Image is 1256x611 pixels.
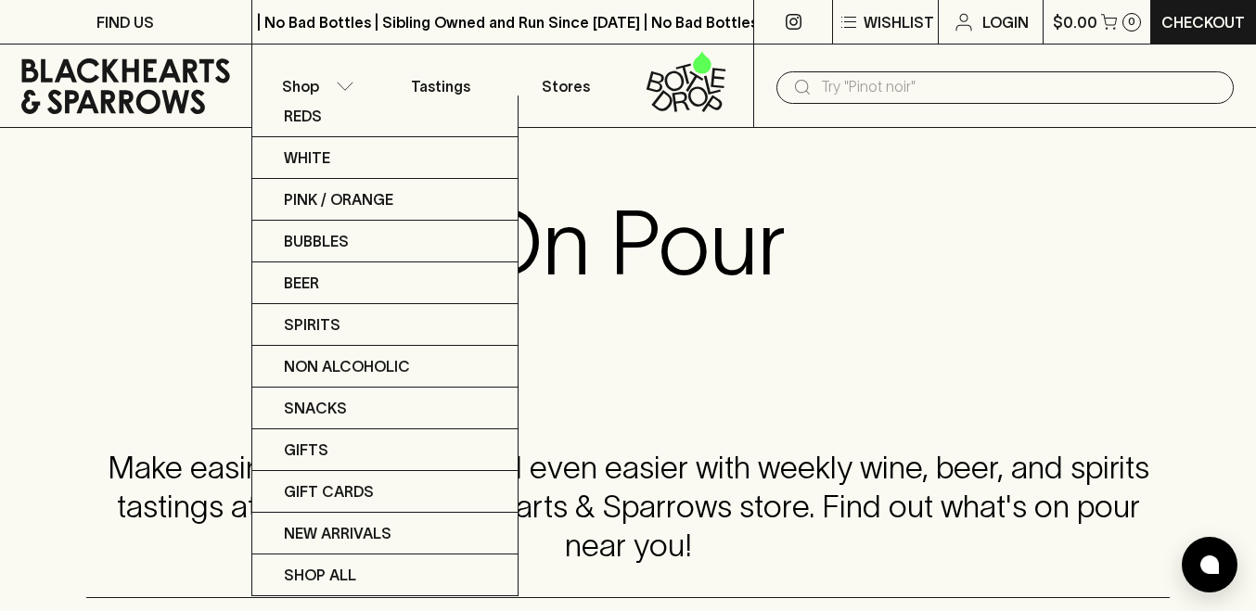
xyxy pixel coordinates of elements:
[1200,555,1219,574] img: bubble-icon
[284,480,374,503] p: Gift Cards
[284,564,356,586] p: SHOP ALL
[252,137,518,179] a: White
[284,146,330,169] p: White
[284,230,349,252] p: Bubbles
[252,554,518,595] a: SHOP ALL
[252,471,518,513] a: Gift Cards
[284,397,347,419] p: Snacks
[252,388,518,429] a: Snacks
[284,105,322,127] p: Reds
[284,272,319,294] p: Beer
[252,429,518,471] a: Gifts
[252,346,518,388] a: Non Alcoholic
[252,221,518,262] a: Bubbles
[284,188,393,210] p: Pink / Orange
[252,513,518,554] a: New Arrivals
[252,179,518,221] a: Pink / Orange
[252,262,518,304] a: Beer
[284,355,410,377] p: Non Alcoholic
[284,522,391,544] p: New Arrivals
[252,95,518,137] a: Reds
[252,304,518,346] a: Spirits
[284,313,340,336] p: Spirits
[284,439,328,461] p: Gifts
